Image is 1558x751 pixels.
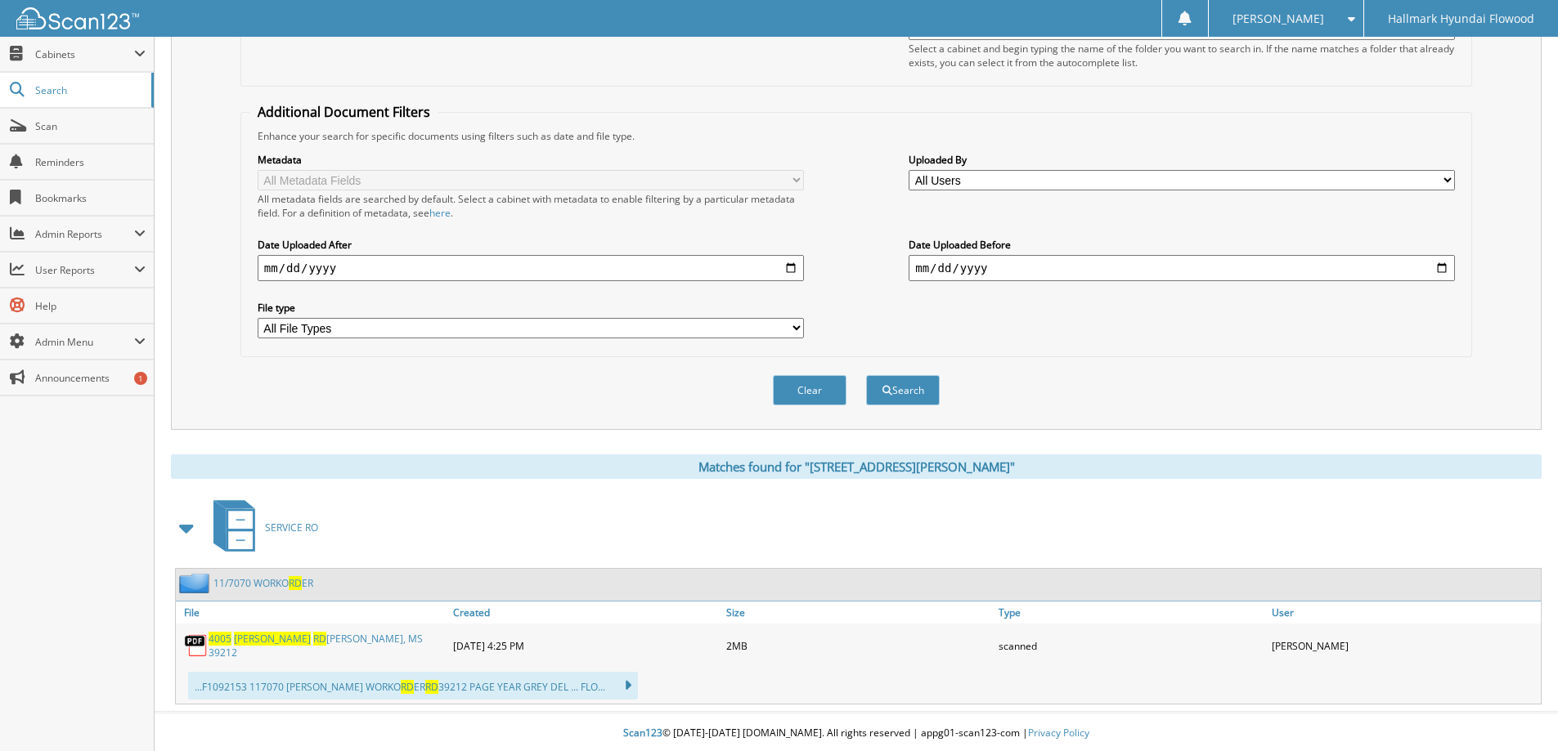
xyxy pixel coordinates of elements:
a: Privacy Policy [1028,726,1089,740]
span: RD [313,632,326,646]
span: Search [35,83,143,97]
span: Admin Menu [35,335,134,349]
a: Created [449,601,722,624]
div: All metadata fields are searched by default. Select a cabinet with metadata to enable filtering b... [258,192,804,220]
div: scanned [995,628,1268,664]
input: start [258,255,804,281]
div: ...F1092153 117070 [PERSON_NAME] WORKO ER 39212 PAGE YEAR GREY DEL ... FLO... [188,672,638,700]
span: RD [289,576,302,590]
div: [PERSON_NAME] [1268,628,1541,664]
span: [PERSON_NAME] [234,632,311,646]
div: 2MB [722,628,995,664]
span: Help [35,299,146,313]
img: PDF.png [184,633,209,658]
span: Announcements [35,371,146,385]
span: SERVICE RO [265,521,318,534]
a: 11/7070 WORKORDER [213,576,313,590]
a: Size [722,601,995,624]
span: Scan123 [623,726,662,740]
span: Reminders [35,155,146,169]
span: Scan [35,119,146,133]
img: scan123-logo-white.svg [16,7,139,29]
button: Search [866,375,940,405]
label: Metadata [258,153,804,167]
span: Admin Reports [35,227,134,241]
button: Clear [773,375,846,405]
span: RD [401,680,414,694]
label: Uploaded By [909,153,1455,167]
div: Select a cabinet and begin typing the name of the folder you want to search in. If the name match... [909,42,1455,69]
span: 4005 [209,632,231,646]
iframe: Chat Widget [1476,673,1558,751]
span: User Reports [35,263,134,277]
legend: Additional Document Filters [249,103,438,121]
label: Date Uploaded Before [909,238,1455,252]
a: 4005 [PERSON_NAME] RD[PERSON_NAME], MS 39212 [209,632,445,659]
a: File [176,601,449,624]
span: RD [425,680,438,694]
a: here [429,206,451,220]
span: Hallmark Hyundai Flowood [1388,14,1534,24]
img: folder2.png [179,573,213,593]
span: Cabinets [35,47,134,61]
label: File type [258,301,804,315]
a: Type [995,601,1268,624]
div: Enhance your search for specific documents using filters such as date and file type. [249,129,1463,143]
label: Date Uploaded After [258,238,804,252]
span: [PERSON_NAME] [1232,14,1324,24]
div: 1 [134,372,147,385]
a: User [1268,601,1541,624]
div: Matches found for "[STREET_ADDRESS][PERSON_NAME]" [171,454,1542,479]
input: end [909,255,1455,281]
a: SERVICE RO [204,495,318,560]
div: [DATE] 4:25 PM [449,628,722,664]
span: Bookmarks [35,191,146,205]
